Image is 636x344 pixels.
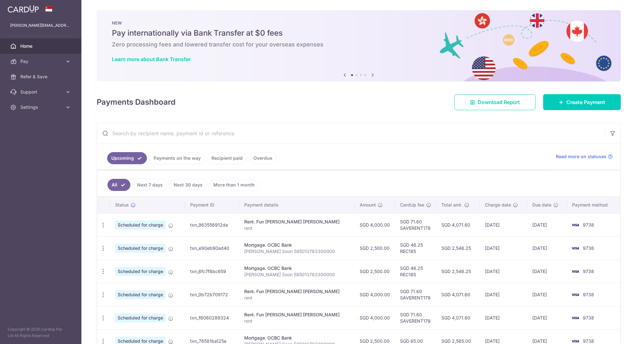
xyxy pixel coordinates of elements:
td: txn_6fc7f8bc659 [185,260,239,283]
span: Scheduled for charge [115,267,166,276]
td: SGD 46.25 REC185 [395,260,436,283]
a: Next 30 days [169,179,207,191]
td: txn_f6060289324 [185,306,239,329]
span: Support [20,89,62,95]
img: Bank Card [569,291,582,298]
p: rent [244,318,350,324]
span: Scheduled for charge [115,221,166,229]
a: More than 1 month [209,179,259,191]
span: 9738 [583,245,594,251]
a: All [107,179,130,191]
td: [DATE] [480,213,527,236]
a: Recipient paid [207,152,247,164]
td: SGD 4,071.60 [436,283,480,306]
span: Due date [532,202,551,208]
td: SGD 71.60 SAVERENT179 [395,213,436,236]
div: Rent. Fun [PERSON_NAME] [PERSON_NAME] [244,288,350,295]
h4: Payments Dashboard [97,96,176,108]
img: Bank Card [569,314,582,322]
div: Mortgage. OCBC Bank [244,335,350,341]
td: [DATE] [527,236,567,260]
a: Learn more about Bank Transfer [112,56,190,62]
div: Mortgage. OCBC Bank [244,242,350,248]
p: rent [244,225,350,231]
span: 9738 [583,338,594,344]
p: rent [244,295,350,301]
td: SGD 2,546.25 [436,236,480,260]
p: [PERSON_NAME] Soon 585013763300000 [244,271,350,278]
a: Upcoming [107,152,147,164]
td: SGD 2,500.00 [355,236,395,260]
span: 9738 [583,315,594,320]
p: NEW [112,20,605,25]
span: 9738 [583,269,594,274]
td: txn_963556912da [185,213,239,236]
span: Home [20,43,62,49]
img: Bank Card [569,221,582,229]
span: Settings [20,104,62,110]
span: Scheduled for charge [115,313,166,322]
span: 9738 [583,222,594,228]
span: 9738 [583,292,594,297]
span: Refer & Save [20,74,62,80]
a: Download Report [454,94,536,110]
img: Bank Card [569,268,582,275]
span: Download Report [478,98,520,106]
th: Payment method [567,197,620,213]
td: [DATE] [527,283,567,306]
span: Read more on statuses [556,153,606,160]
td: [DATE] [480,260,527,283]
td: SGD 4,000.00 [355,213,395,236]
img: Bank transfer banner [97,10,621,81]
td: [DATE] [527,260,567,283]
td: [DATE] [480,306,527,329]
span: Scheduled for charge [115,244,166,253]
td: SGD 2,500.00 [355,260,395,283]
img: Bank Card [569,244,582,252]
div: Mortgage. OCBC Bank [244,265,350,271]
td: [DATE] [480,236,527,260]
td: [DATE] [527,213,567,236]
td: SGD 46.25 REC185 [395,236,436,260]
p: [PERSON_NAME][EMAIL_ADDRESS][DOMAIN_NAME] [10,22,71,29]
td: SGD 2,546.25 [436,260,480,283]
a: Payments on the way [149,152,205,164]
td: SGD 4,000.00 [355,306,395,329]
img: CardUp [8,5,39,13]
td: SGD 4,071.60 [436,213,480,236]
td: [DATE] [480,283,527,306]
span: Total amt. [441,202,462,208]
span: Pay [20,58,62,65]
td: SGD 71.60 SAVERENT179 [395,283,436,306]
span: Amount [360,202,376,208]
p: [PERSON_NAME] Soon 585013763300000 [244,248,350,255]
a: Read more on statuses [556,153,613,160]
div: Rent. Fun [PERSON_NAME] [PERSON_NAME] [244,312,350,318]
span: CardUp fee [400,202,424,208]
td: [DATE] [527,306,567,329]
td: SGD 71.60 SAVERENT179 [395,306,436,329]
h6: Zero processing fees and lowered transfer cost for your overseas expenses [112,41,605,48]
th: Payment details [239,197,355,213]
span: Create Payment [566,98,605,106]
a: Create Payment [543,94,621,110]
th: Payment ID [185,197,239,213]
td: txn_e90eb90ad40 [185,236,239,260]
span: Status [115,202,129,208]
td: SGD 4,071.60 [436,306,480,329]
a: Overdue [249,152,276,164]
td: txn_0b72b709172 [185,283,239,306]
span: Charge date [485,202,511,208]
input: Search by recipient name, payment id or reference [97,123,605,144]
a: Next 7 days [133,179,167,191]
div: Rent. Fun [PERSON_NAME] [PERSON_NAME] [244,219,350,225]
h5: Pay internationally via Bank Transfer at $0 fees [112,28,605,38]
span: Scheduled for charge [115,290,166,299]
td: SGD 4,000.00 [355,283,395,306]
